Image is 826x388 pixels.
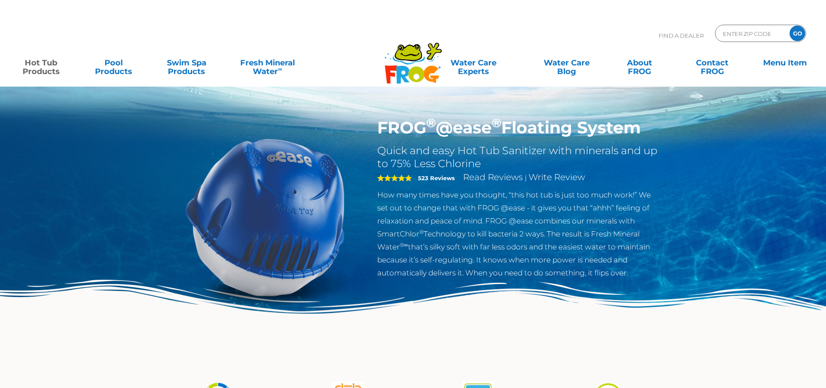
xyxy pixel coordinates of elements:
a: Menu Item [753,54,817,71]
sup: ® [426,115,436,130]
span: 5 [377,175,412,181]
a: PoolProducts [82,54,146,71]
a: ContactFROG [680,54,744,71]
sup: ® [419,229,424,235]
a: Fresh MineralWater∞ [227,54,308,71]
strong: 523 Reviews [418,175,455,181]
p: How many times have you thought, “this hot tub is just too much work!” We set out to change that ... [377,188,660,279]
h2: Quick and easy Hot Tub Sanitizer with minerals and up to 75% Less Chlorine [377,144,660,170]
span: | [525,174,527,182]
a: Write Review [529,172,585,182]
a: Hot TubProducts [9,54,73,71]
p: Find A Dealer [659,25,704,46]
a: Read Reviews [463,172,523,182]
input: GO [790,26,805,41]
h1: FROG @ease Floating System [377,118,660,138]
sup: ®∞ [400,242,408,248]
a: Swim SpaProducts [154,54,219,71]
img: Frog Products Logo [380,31,447,84]
img: hot-tub-product-atease-system.png [166,118,365,316]
a: Water CareBlog [534,54,599,71]
a: Water CareExperts [421,54,526,71]
sup: ® [492,115,501,130]
sup: ∞ [278,65,282,72]
a: AboutFROG [607,54,672,71]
